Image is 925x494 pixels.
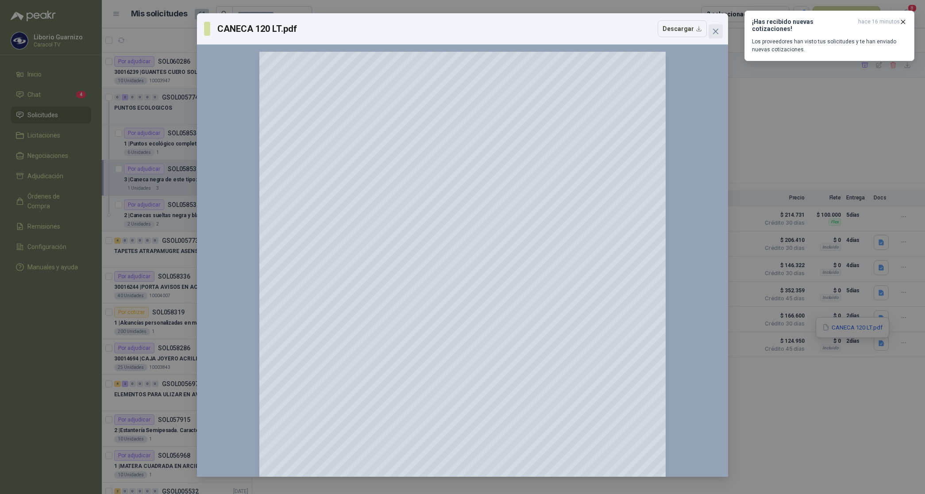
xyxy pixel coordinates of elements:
[744,11,914,61] button: ¡Has recibido nuevas cotizaciones!hace 16 minutos Los proveedores han visto tus solicitudes y te ...
[752,38,907,54] p: Los proveedores han visto tus solicitudes y te han enviado nuevas cotizaciones.
[709,24,723,38] button: Close
[858,18,900,32] span: hace 16 minutos
[712,28,719,35] span: close
[752,18,855,32] h3: ¡Has recibido nuevas cotizaciones!
[658,20,707,37] button: Descargar
[217,22,298,35] h3: CANECA 120 LT.pdf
